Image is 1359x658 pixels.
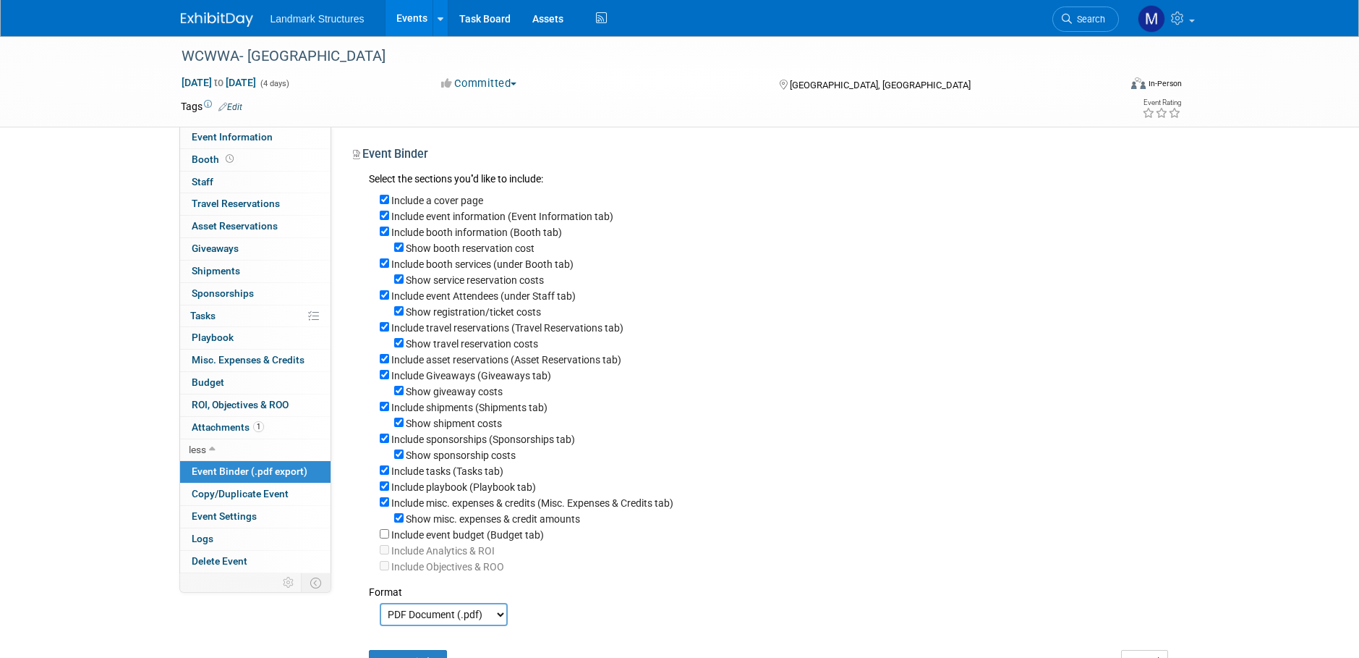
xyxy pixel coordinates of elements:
a: Event Information [180,127,331,148]
a: Sponsorships [180,283,331,305]
span: Event Information [192,131,273,143]
span: to [212,77,226,88]
label: Include shipments (Shipments tab) [391,402,548,413]
label: Include travel reservations (Travel Reservations tab) [391,322,623,334]
label: Include event budget (Budget tab) [391,529,544,541]
label: Include sponsorships (Sponsorships tab) [391,434,575,445]
label: Include event information (Event Information tab) [391,211,613,222]
label: Show service reservation costs [406,274,544,286]
label: Show shipment costs [406,418,502,429]
a: Edit [218,102,242,112]
label: Include misc. expenses & credits (Misc. Expenses & Credits tab) [391,497,673,509]
span: Event Binder (.pdf export) [192,465,307,477]
div: Event Binder [353,146,1168,167]
a: Misc. Expenses & Credits [180,350,331,371]
span: Tasks [190,310,216,321]
a: Delete Event [180,551,331,573]
label: Show giveaway costs [406,386,503,397]
td: Toggle Event Tabs [301,573,331,592]
div: In-Person [1148,78,1182,89]
span: (4 days) [259,79,289,88]
span: Booth not reserved yet [223,153,237,164]
a: ROI, Objectives & ROO [180,395,331,416]
span: Staff [192,176,213,187]
div: Event Format [1034,75,1183,97]
td: Tags [181,99,242,114]
span: Sponsorships [192,287,254,299]
span: Budget [192,376,224,388]
span: [DATE] [DATE] [181,76,257,89]
input: Your ExhibitDay workspace does not have access to Analytics and ROI. [380,545,389,554]
a: Giveaways [180,238,331,260]
input: Your ExhibitDay workspace does not have access to Analytics and ROI. [380,561,389,570]
label: Your ExhibitDay workspace does not have access to Analytics and ROI. [391,545,495,557]
span: Asset Reservations [192,220,278,232]
label: Include booth information (Booth tab) [391,227,562,238]
a: Booth [180,149,331,171]
td: Personalize Event Tab Strip [276,573,302,592]
a: Staff [180,172,331,193]
span: Giveaways [192,242,239,254]
label: Show booth reservation cost [406,242,534,254]
a: Playbook [180,327,331,349]
a: Asset Reservations [180,216,331,237]
div: Event Rating [1142,99,1181,106]
span: Booth [192,153,237,165]
div: WCWWA- [GEOGRAPHIC_DATA] [176,43,1097,69]
label: Show travel reservation costs [406,338,538,350]
a: Travel Reservations [180,193,331,215]
a: less [180,439,331,461]
a: Tasks [180,305,331,327]
span: Logs [192,533,213,544]
a: Event Settings [180,506,331,528]
img: Maryann Tijerina [1138,5,1165,33]
label: Include asset reservations (Asset Reservations tab) [391,354,621,366]
span: Delete Event [192,555,247,567]
label: Include a cover page [391,195,483,206]
label: Include tasks (Tasks tab) [391,465,503,477]
span: Copy/Duplicate Event [192,488,289,499]
label: Include playbook (Playbook tab) [391,481,536,493]
label: Include event Attendees (under Staff tab) [391,290,576,302]
span: Landmark Structures [270,13,365,25]
a: Budget [180,372,331,394]
img: Format-Inperson.png [1131,77,1146,89]
span: [GEOGRAPHIC_DATA], [GEOGRAPHIC_DATA] [790,80,971,90]
span: 1 [253,421,264,432]
span: Travel Reservations [192,198,280,209]
a: Copy/Duplicate Event [180,484,331,505]
span: ROI, Objectives & ROO [192,399,289,410]
span: Playbook [192,332,234,343]
label: Show misc. expenses & credit amounts [406,513,580,525]
a: Logs [180,528,331,550]
a: Shipments [180,261,331,282]
img: ExhibitDay [181,12,253,27]
a: Search [1052,7,1119,32]
button: Committed [436,76,522,91]
div: Select the sections you''d like to include: [369,172,1168,188]
span: Shipments [192,265,240,277]
label: Include booth services (under Booth tab) [391,258,574,270]
a: Event Binder (.pdf export) [180,461,331,483]
label: Show sponsorship costs [406,450,516,461]
span: less [189,444,206,455]
label: Show registration/ticket costs [406,306,541,318]
label: Include Giveaways (Giveaways tab) [391,370,551,381]
span: Misc. Expenses & Credits [192,354,304,366]
span: Search [1072,14,1105,25]
a: Attachments1 [180,417,331,439]
span: Attachments [192,421,264,433]
label: Your ExhibitDay workspace does not have access to Analytics and ROI. [391,561,504,573]
span: Event Settings [192,510,257,522]
div: Format [369,574,1168,599]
